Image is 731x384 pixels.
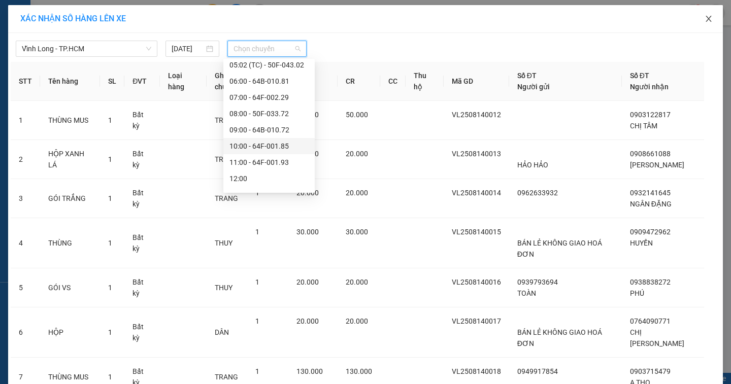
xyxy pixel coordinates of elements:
span: 1 [255,228,259,236]
span: 0949917854 [517,367,558,375]
td: HỘP XANH LÁ [40,140,100,179]
td: Bất kỳ [124,101,160,140]
span: close [705,15,713,23]
span: PHÚ [630,289,644,297]
td: 1 [11,101,40,140]
div: 12:00 [229,173,309,184]
span: 20.000 [296,317,319,325]
span: 20.000 [296,189,319,197]
span: 1 [108,239,112,247]
span: TRANG [215,373,238,381]
span: Vĩnh Long - TP.HCM [22,41,151,56]
span: VL2508140016 [452,278,501,286]
span: 50.000 [346,111,368,119]
span: 0903122817 [630,111,671,119]
td: 4 [11,218,40,268]
div: 11:00 - 64F-001.93 [229,157,309,168]
th: Tên hàng [40,62,100,101]
span: 20.000 [346,317,368,325]
th: CC [380,62,406,101]
span: 20.000 [346,189,368,197]
span: NGÂN ĐẶNG [630,200,672,208]
span: 1 [255,189,259,197]
span: 0932141645 [630,189,671,197]
span: TRANG [215,194,238,202]
span: 1 [108,194,112,202]
div: 0764090771 [66,57,147,72]
span: BÁN LẺ KHÔNG GIAO HOÁ ĐƠN [517,328,602,347]
span: 1 [108,155,112,163]
span: 130.000 [296,367,323,375]
td: HỘP [40,307,100,358]
span: 1 [108,284,112,292]
span: TRANG [215,155,238,163]
div: 13:00 [229,189,309,200]
span: 0938838272 [630,278,671,286]
input: 14/08/2025 [172,43,205,54]
span: TRANG [215,116,238,124]
span: VL2508140012 [452,111,501,119]
span: 1 [255,278,259,286]
div: CHỊ [PERSON_NAME] [66,33,147,57]
span: 0909472962 [630,228,671,236]
span: HUYỀN [630,239,653,247]
span: XÁC NHẬN SỐ HÀNG LÊN XE [20,14,126,23]
span: 20.000 [346,150,368,158]
span: Người gửi [517,83,550,91]
div: 06:00 - 64B-010.81 [229,76,309,87]
th: CR [338,62,380,101]
td: 2 [11,140,40,179]
span: 130.000 [346,367,372,375]
span: 1 [108,116,112,124]
span: Gửi: [9,10,24,20]
div: BÁN LẺ KHÔNG GIAO HOÁ ĐƠN [9,33,59,82]
span: 30.000 [346,228,368,236]
td: Bất kỳ [124,140,160,179]
th: STT [11,62,40,101]
span: 1 [108,328,112,336]
div: 05:02 (TC) - 50F-043.02 [229,59,309,71]
th: Mã GD [444,62,509,101]
td: THÙNG [40,218,100,268]
td: GÓI VS [40,268,100,307]
span: CHỊ TÂM [630,122,657,130]
span: VL2508140014 [452,189,501,197]
td: 3 [11,179,40,218]
td: Bất kỳ [124,268,160,307]
span: Chọn chuyến [234,41,301,56]
span: 0764090771 [630,317,671,325]
th: Ghi chú [207,62,247,101]
span: Số ĐT [630,72,649,80]
div: 10:00 - 64F-001.85 [229,141,309,152]
th: Loại hàng [160,62,207,101]
td: GÓI TRẮNG [40,179,100,218]
div: Vĩnh Long [9,9,59,33]
span: CHỊ [PERSON_NAME] [630,328,684,347]
button: Close [694,5,723,33]
span: VL2508140015 [452,228,501,236]
td: 6 [11,307,40,358]
span: 1 [255,367,259,375]
span: VL2508140018 [452,367,501,375]
span: 1 [255,317,259,325]
span: DÂN [215,328,229,336]
th: Thu hộ [406,62,444,101]
span: Người nhận [630,83,669,91]
span: 0903715479 [630,367,671,375]
span: [PERSON_NAME] [630,161,684,169]
span: 20.000 [346,278,368,286]
td: Bất kỳ [124,307,160,358]
span: 30.000 [296,228,319,236]
span: 0962633932 [517,189,558,197]
span: 1 [108,373,112,381]
span: Nhận: [66,10,90,20]
div: 08:00 - 50F-033.72 [229,108,309,119]
span: 0939793694 [517,278,558,286]
td: Bất kỳ [124,218,160,268]
span: THUY [215,239,232,247]
div: TP. [PERSON_NAME] [66,9,147,33]
span: Số ĐT [517,72,537,80]
td: THÙNG MUS [40,101,100,140]
span: VL2508140017 [452,317,501,325]
span: HẢO HẢO [517,161,548,169]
